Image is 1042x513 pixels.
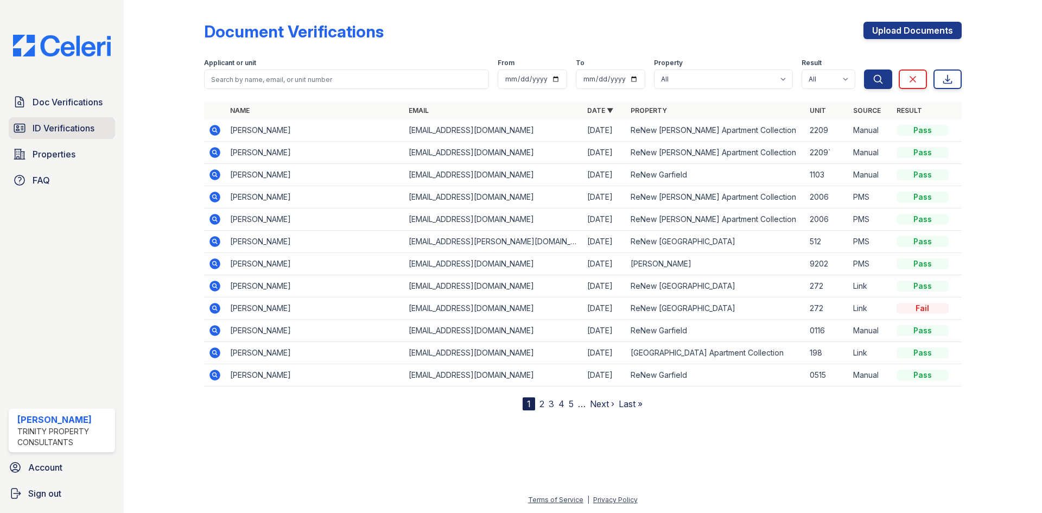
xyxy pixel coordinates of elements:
[17,426,111,448] div: Trinity Property Consultants
[853,106,881,115] a: Source
[33,174,50,187] span: FAQ
[583,119,626,142] td: [DATE]
[558,398,564,409] a: 4
[897,347,949,358] div: Pass
[576,59,584,67] label: To
[404,208,583,231] td: [EMAIL_ADDRESS][DOMAIN_NAME]
[226,364,404,387] td: [PERSON_NAME]
[204,69,489,89] input: Search by name, email, or unit number
[28,487,61,500] span: Sign out
[593,496,638,504] a: Privacy Policy
[805,119,849,142] td: 2209
[539,398,544,409] a: 2
[626,186,805,208] td: ReNew [PERSON_NAME] Apartment Collection
[583,186,626,208] td: [DATE]
[404,119,583,142] td: [EMAIL_ADDRESS][DOMAIN_NAME]
[849,342,892,364] td: Link
[33,122,94,135] span: ID Verifications
[631,106,667,115] a: Property
[897,214,949,225] div: Pass
[626,231,805,253] td: ReNew [GEOGRAPHIC_DATA]
[226,297,404,320] td: [PERSON_NAME]
[404,186,583,208] td: [EMAIL_ADDRESS][DOMAIN_NAME]
[583,297,626,320] td: [DATE]
[849,253,892,275] td: PMS
[4,35,119,56] img: CE_Logo_Blue-a8612792a0a2168367f1c8372b55b34899dd931a85d93a1a3d3e32e68fde9ad4.png
[849,186,892,208] td: PMS
[849,142,892,164] td: Manual
[897,370,949,381] div: Pass
[805,342,849,364] td: 198
[409,106,429,115] a: Email
[897,147,949,158] div: Pass
[805,231,849,253] td: 512
[523,397,535,410] div: 1
[17,413,111,426] div: [PERSON_NAME]
[578,397,586,410] span: …
[9,143,115,165] a: Properties
[404,164,583,186] td: [EMAIL_ADDRESS][DOMAIN_NAME]
[583,231,626,253] td: [DATE]
[528,496,583,504] a: Terms of Service
[626,320,805,342] td: ReNew Garfield
[849,275,892,297] td: Link
[404,275,583,297] td: [EMAIL_ADDRESS][DOMAIN_NAME]
[4,457,119,478] a: Account
[226,142,404,164] td: [PERSON_NAME]
[583,342,626,364] td: [DATE]
[583,142,626,164] td: [DATE]
[805,208,849,231] td: 2006
[805,253,849,275] td: 9202
[849,320,892,342] td: Manual
[204,22,384,41] div: Document Verifications
[626,275,805,297] td: ReNew [GEOGRAPHIC_DATA]
[226,186,404,208] td: [PERSON_NAME]
[404,253,583,275] td: [EMAIL_ADDRESS][DOMAIN_NAME]
[626,364,805,387] td: ReNew Garfield
[226,320,404,342] td: [PERSON_NAME]
[897,125,949,136] div: Pass
[226,253,404,275] td: [PERSON_NAME]
[590,398,614,409] a: Next ›
[587,106,613,115] a: Date ▼
[226,275,404,297] td: [PERSON_NAME]
[404,297,583,320] td: [EMAIL_ADDRESS][DOMAIN_NAME]
[226,119,404,142] td: [PERSON_NAME]
[9,91,115,113] a: Doc Verifications
[654,59,683,67] label: Property
[626,142,805,164] td: ReNew [PERSON_NAME] Apartment Collection
[849,364,892,387] td: Manual
[805,297,849,320] td: 272
[28,461,62,474] span: Account
[805,142,849,164] td: 2209`
[404,142,583,164] td: [EMAIL_ADDRESS][DOMAIN_NAME]
[626,208,805,231] td: ReNew [PERSON_NAME] Apartment Collection
[849,164,892,186] td: Manual
[404,364,583,387] td: [EMAIL_ADDRESS][DOMAIN_NAME]
[626,297,805,320] td: ReNew [GEOGRAPHIC_DATA]
[549,398,554,409] a: 3
[805,320,849,342] td: 0116
[226,164,404,186] td: [PERSON_NAME]
[805,364,849,387] td: 0515
[805,186,849,208] td: 2006
[4,483,119,504] a: Sign out
[897,192,949,202] div: Pass
[863,22,962,39] a: Upload Documents
[404,342,583,364] td: [EMAIL_ADDRESS][DOMAIN_NAME]
[802,59,822,67] label: Result
[587,496,589,504] div: |
[569,398,574,409] a: 5
[583,253,626,275] td: [DATE]
[404,320,583,342] td: [EMAIL_ADDRESS][DOMAIN_NAME]
[619,398,643,409] a: Last »
[849,208,892,231] td: PMS
[33,148,75,161] span: Properties
[897,106,922,115] a: Result
[626,164,805,186] td: ReNew Garfield
[626,253,805,275] td: [PERSON_NAME]
[583,320,626,342] td: [DATE]
[583,275,626,297] td: [DATE]
[230,106,250,115] a: Name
